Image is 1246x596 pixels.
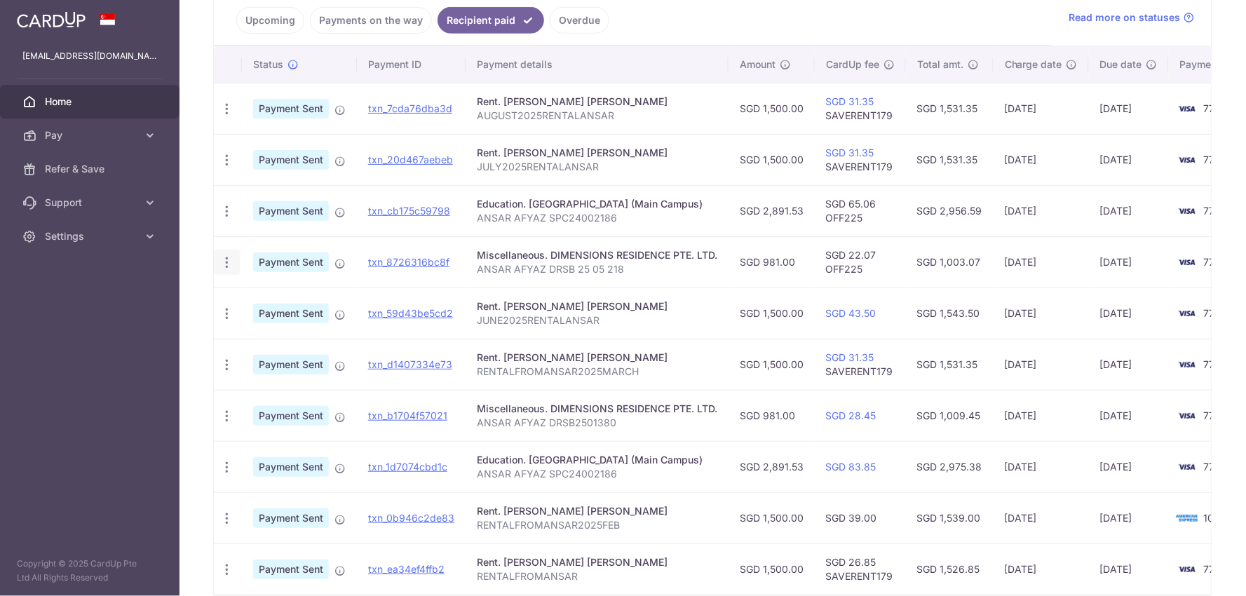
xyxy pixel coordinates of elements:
[368,409,447,421] a: txn_b1704f57021
[906,134,994,185] td: SGD 1,531.35
[477,262,717,276] p: ANSAR AFYAZ DRSB 25 05 218
[729,339,815,390] td: SGD 1,500.00
[729,236,815,287] td: SGD 981.00
[253,304,329,323] span: Payment Sent
[815,83,906,134] td: SAVERENT179
[1173,100,1201,117] img: Bank Card
[1204,512,1227,524] span: 1003
[1173,459,1201,475] img: Bank Card
[45,95,137,109] span: Home
[477,299,717,313] div: Rent. [PERSON_NAME] [PERSON_NAME]
[236,7,304,34] a: Upcoming
[1089,441,1169,492] td: [DATE]
[45,162,137,176] span: Refer & Save
[1089,287,1169,339] td: [DATE]
[729,287,815,339] td: SGD 1,500.00
[45,229,137,243] span: Settings
[906,339,994,390] td: SGD 1,531.35
[906,441,994,492] td: SGD 2,975.38
[368,205,450,217] a: txn_cb175c59798
[1204,358,1226,370] span: 7791
[994,236,1089,287] td: [DATE]
[1204,461,1226,473] span: 7791
[729,390,815,441] td: SGD 981.00
[253,508,329,528] span: Payment Sent
[1173,356,1201,373] img: Bank Card
[815,543,906,595] td: SGD 26.85 SAVERENT179
[906,287,994,339] td: SGD 1,543.50
[994,441,1089,492] td: [DATE]
[477,555,717,569] div: Rent. [PERSON_NAME] [PERSON_NAME]
[906,543,994,595] td: SGD 1,526.85
[17,11,86,28] img: CardUp
[1089,492,1169,543] td: [DATE]
[740,57,776,72] span: Amount
[729,543,815,595] td: SGD 1,500.00
[1173,407,1201,424] img: Bank Card
[729,441,815,492] td: SGD 2,891.53
[357,46,466,83] th: Payment ID
[253,57,283,72] span: Status
[1089,185,1169,236] td: [DATE]
[477,95,717,109] div: Rent. [PERSON_NAME] [PERSON_NAME]
[994,339,1089,390] td: [DATE]
[368,512,454,524] a: txn_0b946c2de83
[477,211,717,225] p: ANSAR AFYAZ SPC24002186
[253,99,329,118] span: Payment Sent
[550,7,609,34] a: Overdue
[477,313,717,327] p: JUNE2025RENTALANSAR
[466,46,729,83] th: Payment details
[253,150,329,170] span: Payment Sent
[477,402,717,416] div: Miscellaneous. DIMENSIONS RESIDENCE PTE. LTD.
[310,7,432,34] a: Payments on the way
[994,83,1089,134] td: [DATE]
[1089,339,1169,390] td: [DATE]
[368,256,449,268] a: txn_8726316bc8f
[729,134,815,185] td: SGD 1,500.00
[477,248,717,262] div: Miscellaneous. DIMENSIONS RESIDENCE PTE. LTD.
[826,57,879,72] span: CardUp fee
[826,95,874,107] a: SGD 31.35
[1069,11,1181,25] span: Read more on statuses
[477,109,717,123] p: AUGUST2025RENTALANSAR
[906,492,994,543] td: SGD 1,539.00
[1173,305,1201,322] img: Bank Card
[45,128,137,142] span: Pay
[477,160,717,174] p: JULY2025RENTALANSAR
[368,154,453,165] a: txn_20d467aebeb
[253,355,329,374] span: Payment Sent
[477,569,717,583] p: RENTALFROMANSAR
[906,390,994,441] td: SGD 1,009.45
[253,252,329,272] span: Payment Sent
[1204,256,1226,268] span: 7791
[477,504,717,518] div: Rent. [PERSON_NAME] [PERSON_NAME]
[994,543,1089,595] td: [DATE]
[368,461,447,473] a: txn_1d7074cbd1c
[477,365,717,379] p: RENTALFROMANSAR2025MARCH
[994,390,1089,441] td: [DATE]
[1204,563,1226,575] span: 7791
[1173,254,1201,271] img: Bank Card
[477,416,717,430] p: ANSAR AFYAZ DRSB2501380
[45,196,137,210] span: Support
[253,560,329,579] span: Payment Sent
[815,134,906,185] td: SAVERENT179
[1173,203,1201,219] img: Bank Card
[1100,57,1142,72] span: Due date
[815,339,906,390] td: SAVERENT179
[826,461,876,473] a: SGD 83.85
[994,185,1089,236] td: [DATE]
[1204,409,1226,421] span: 7791
[477,467,717,481] p: ANSAR AFYAZ SPC24002186
[1089,83,1169,134] td: [DATE]
[1089,390,1169,441] td: [DATE]
[815,185,906,236] td: SGD 65.06 OFF225
[1089,134,1169,185] td: [DATE]
[22,49,157,63] p: [EMAIL_ADDRESS][DOMAIN_NAME]
[1204,307,1226,319] span: 7791
[815,492,906,543] td: SGD 39.00
[906,185,994,236] td: SGD 2,956.59
[729,83,815,134] td: SGD 1,500.00
[477,453,717,467] div: Education. [GEOGRAPHIC_DATA] (Main Campus)
[368,563,445,575] a: txn_ea34ef4ffb2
